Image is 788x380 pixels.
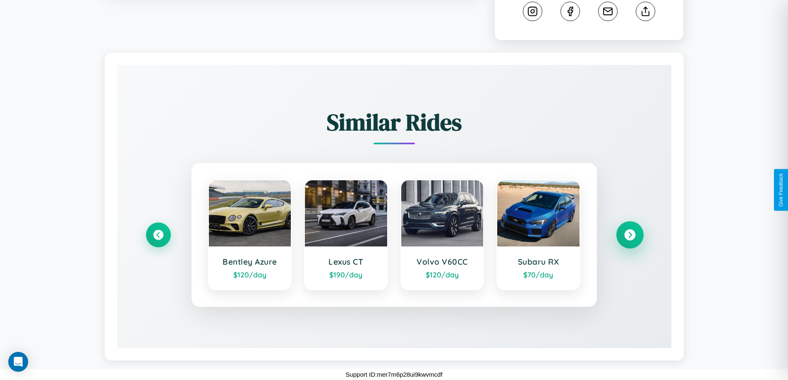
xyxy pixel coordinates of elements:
[208,179,292,290] a: Bentley Azure$120/day
[345,369,442,380] p: Support ID: mer7m6p28ui9kwvmcdf
[146,106,642,138] h2: Similar Rides
[505,270,571,279] div: $ 70 /day
[496,179,580,290] a: Subaru RX$70/day
[400,179,484,290] a: Volvo V60CC$120/day
[313,257,379,267] h3: Lexus CT
[8,352,28,372] div: Open Intercom Messenger
[410,270,475,279] div: $ 120 /day
[313,270,379,279] div: $ 190 /day
[505,257,571,267] h3: Subaru RX
[217,270,283,279] div: $ 120 /day
[410,257,475,267] h3: Volvo V60CC
[778,173,784,207] div: Give Feedback
[304,179,388,290] a: Lexus CT$190/day
[217,257,283,267] h3: Bentley Azure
